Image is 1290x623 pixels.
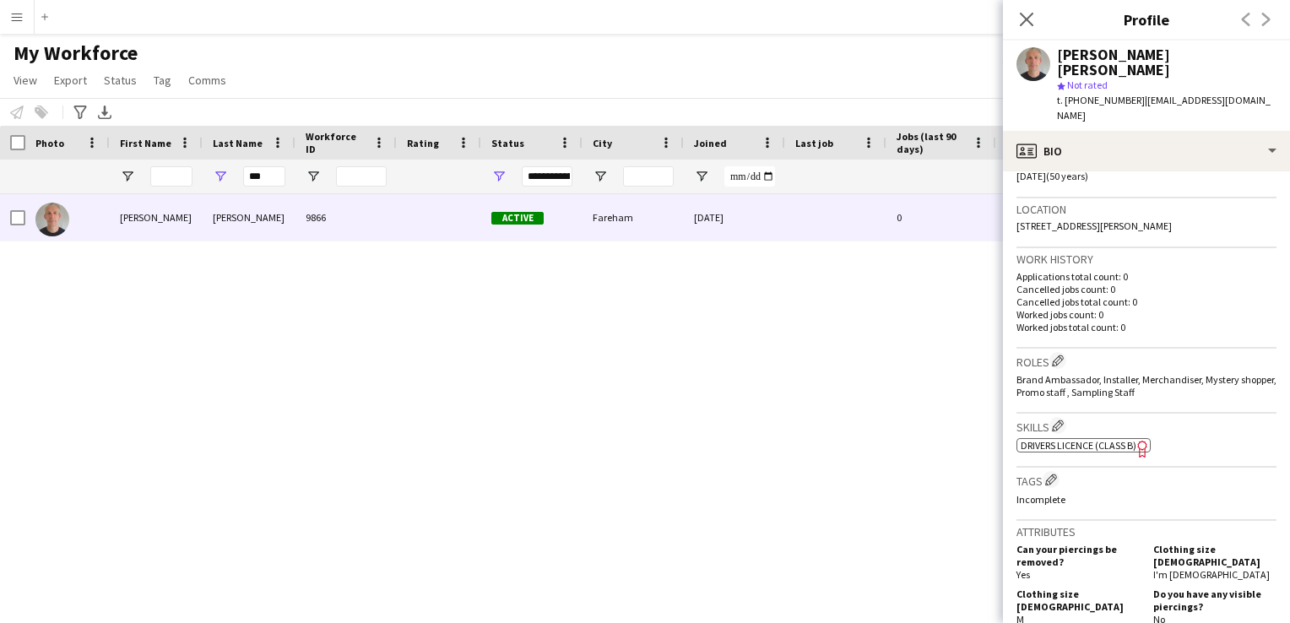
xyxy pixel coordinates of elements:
[1016,321,1276,333] p: Worked jobs total count: 0
[407,137,439,149] span: Rating
[97,69,144,91] a: Status
[1016,283,1276,295] p: Cancelled jobs count: 0
[47,69,94,91] a: Export
[1021,439,1136,452] span: Drivers Licence (Class B)
[897,130,966,155] span: Jobs (last 90 days)
[593,137,612,149] span: City
[1016,471,1276,489] h3: Tags
[1016,219,1172,232] span: [STREET_ADDRESS][PERSON_NAME]
[1016,588,1140,613] h5: Clothing size [DEMOGRAPHIC_DATA]
[213,169,228,184] button: Open Filter Menu
[35,203,69,236] img: Jensen Pittman
[182,69,233,91] a: Comms
[306,130,366,155] span: Workforce ID
[1016,270,1276,283] p: Applications total count: 0
[1003,8,1290,30] h3: Profile
[154,73,171,88] span: Tag
[694,137,727,149] span: Joined
[491,169,507,184] button: Open Filter Menu
[1016,295,1276,308] p: Cancelled jobs total count: 0
[1016,543,1140,568] h5: Can your piercings be removed?
[1153,543,1276,568] h5: Clothing size [DEMOGRAPHIC_DATA]
[583,194,684,241] div: Fareham
[120,169,135,184] button: Open Filter Menu
[1016,524,1276,539] h3: Attributes
[1003,131,1290,171] div: Bio
[336,166,387,187] input: Workforce ID Filter Input
[203,194,295,241] div: [PERSON_NAME]
[35,137,64,149] span: Photo
[1016,493,1276,506] p: Incomplete
[110,194,203,241] div: [PERSON_NAME]
[684,194,785,241] div: [DATE]
[1057,94,1145,106] span: t. [PHONE_NUMBER]
[7,69,44,91] a: View
[104,73,137,88] span: Status
[295,194,397,241] div: 9866
[147,69,178,91] a: Tag
[593,169,608,184] button: Open Filter Menu
[1067,79,1108,91] span: Not rated
[1057,47,1276,78] div: [PERSON_NAME] [PERSON_NAME]
[491,212,544,225] span: Active
[1016,352,1276,370] h3: Roles
[1153,568,1270,581] span: I'm [DEMOGRAPHIC_DATA]
[14,41,138,66] span: My Workforce
[54,73,87,88] span: Export
[14,73,37,88] span: View
[1016,252,1276,267] h3: Work history
[1016,373,1276,398] span: Brand Ambassador, Installer, Merchandiser, Mystery shopper, Promo staff , Sampling Staff
[694,169,709,184] button: Open Filter Menu
[95,102,115,122] app-action-btn: Export XLSX
[70,102,90,122] app-action-btn: Advanced filters
[795,137,833,149] span: Last job
[1057,94,1271,122] span: | [EMAIL_ADDRESS][DOMAIN_NAME]
[623,166,674,187] input: City Filter Input
[1016,417,1276,435] h3: Skills
[1016,568,1030,581] span: Yes
[886,194,996,241] div: 0
[1016,308,1276,321] p: Worked jobs count: 0
[724,166,775,187] input: Joined Filter Input
[1016,170,1088,182] span: [DATE] (50 years)
[243,166,285,187] input: Last Name Filter Input
[188,73,226,88] span: Comms
[1153,588,1276,613] h5: Do you have any visible piercings?
[306,169,321,184] button: Open Filter Menu
[491,137,524,149] span: Status
[150,166,192,187] input: First Name Filter Input
[213,137,263,149] span: Last Name
[1016,202,1276,217] h3: Location
[120,137,171,149] span: First Name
